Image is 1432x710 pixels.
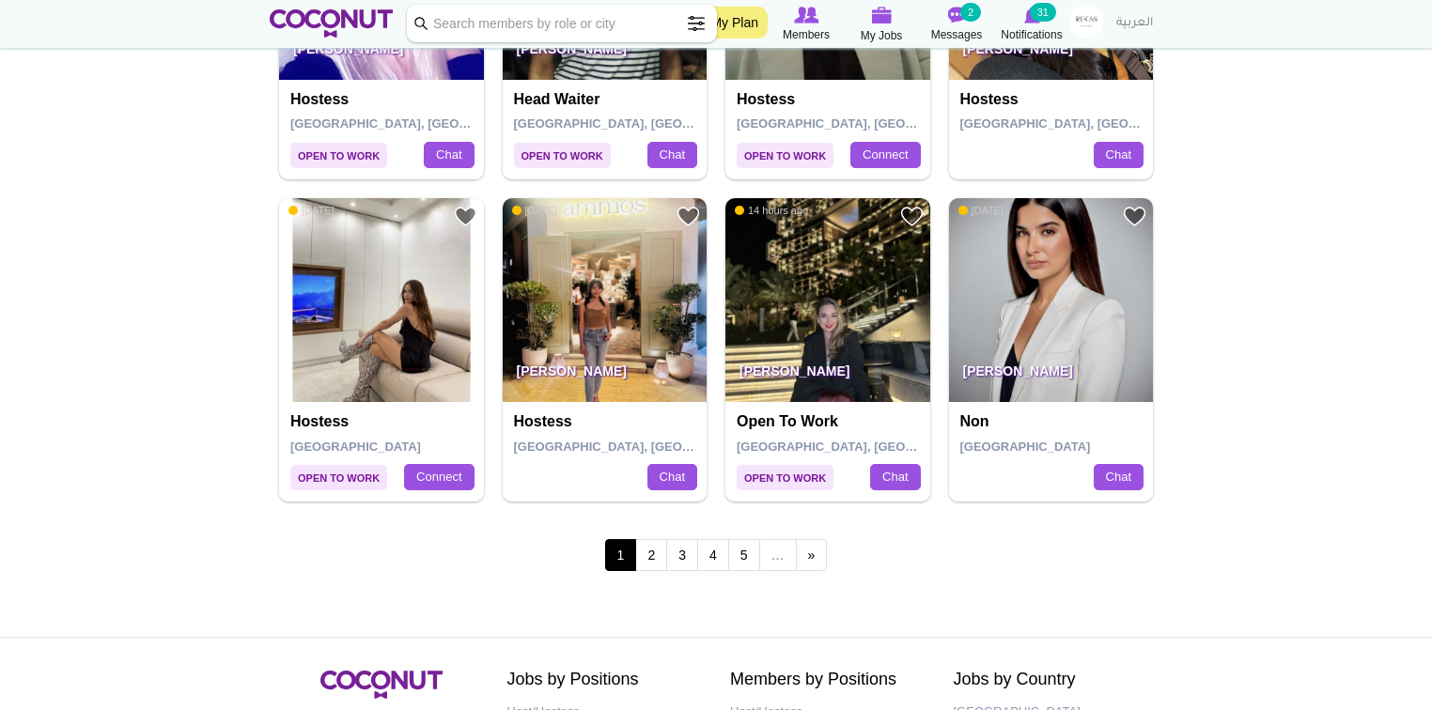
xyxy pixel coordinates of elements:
[290,91,477,108] h4: Hostess
[947,7,966,23] img: Messages
[503,349,708,402] p: [PERSON_NAME]
[454,205,477,228] a: Add to Favourites
[514,143,611,168] span: Open to Work
[697,539,729,571] a: 4
[728,539,760,571] a: 5
[769,5,844,44] a: Browse Members Members
[1094,464,1144,490] a: Chat
[407,5,717,42] input: Search members by role or city
[725,349,930,402] p: [PERSON_NAME]
[958,204,1004,217] span: [DATE]
[514,440,782,454] span: [GEOGRAPHIC_DATA], [GEOGRAPHIC_DATA]
[512,204,558,217] span: [DATE]
[647,464,697,490] a: Chat
[1094,142,1144,168] a: Chat
[605,539,637,571] span: 1
[1030,3,1056,22] small: 31
[290,440,421,454] span: [GEOGRAPHIC_DATA]
[424,142,474,168] a: Chat
[288,204,335,217] span: [DATE]
[279,27,484,80] p: [PERSON_NAME]
[960,3,981,22] small: 2
[320,671,443,699] img: Coconut
[949,349,1154,402] p: [PERSON_NAME]
[960,413,1147,430] h4: Non
[404,464,474,490] a: Connect
[844,5,919,45] a: My Jobs My Jobs
[919,5,994,44] a: Messages Messages 2
[737,413,924,430] h4: Open to work
[701,7,768,39] a: My Plan
[677,205,700,228] a: Add to Favourites
[514,116,782,131] span: [GEOGRAPHIC_DATA], [GEOGRAPHIC_DATA]
[647,142,697,168] a: Chat
[737,440,1004,454] span: [GEOGRAPHIC_DATA], [GEOGRAPHIC_DATA]
[737,143,833,168] span: Open to Work
[666,539,698,571] a: 3
[759,539,797,571] span: …
[270,9,393,38] img: Home
[737,465,833,490] span: Open to Work
[290,143,387,168] span: Open to Work
[737,116,1004,131] span: [GEOGRAPHIC_DATA], [GEOGRAPHIC_DATA]
[900,205,924,228] a: Add to Favourites
[949,27,1154,80] p: [PERSON_NAME]
[730,671,926,689] h2: Members by Positions
[783,25,830,44] span: Members
[735,204,808,217] span: 14 hours ago
[796,539,828,571] a: next ›
[794,7,818,23] img: Browse Members
[635,539,667,571] a: 2
[960,116,1228,131] span: [GEOGRAPHIC_DATA], [GEOGRAPHIC_DATA]
[514,413,701,430] h4: Hostess
[514,91,701,108] h4: Head Waiter
[290,413,477,430] h4: Hostess
[290,465,387,490] span: Open to Work
[870,464,920,490] a: Chat
[737,91,924,108] h4: Hostess
[1001,25,1062,44] span: Notifications
[954,671,1149,689] h2: Jobs by Country
[503,27,708,80] p: [PERSON_NAME]
[1123,205,1146,228] a: Add to Favourites
[960,91,1147,108] h4: Hostess
[507,671,703,689] h2: Jobs by Positions
[1024,7,1040,23] img: Notifications
[1107,5,1162,42] a: العربية
[960,440,1091,454] span: [GEOGRAPHIC_DATA]
[290,116,558,131] span: [GEOGRAPHIC_DATA], [GEOGRAPHIC_DATA]
[931,25,983,44] span: Messages
[861,26,903,45] span: My Jobs
[850,142,920,168] a: Connect
[994,5,1069,44] a: Notifications Notifications 31
[871,7,892,23] img: My Jobs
